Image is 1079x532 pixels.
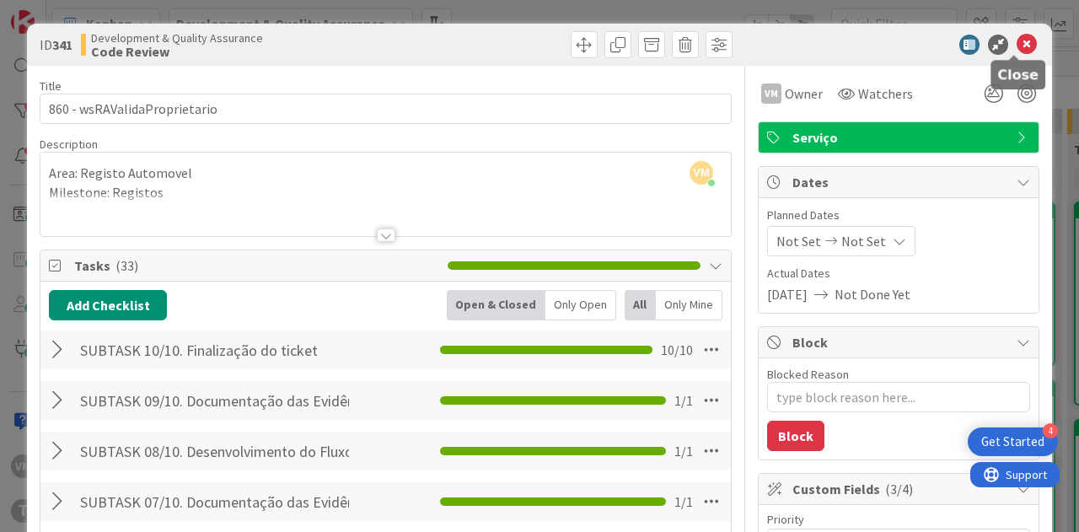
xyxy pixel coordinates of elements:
[761,83,781,104] div: VM
[981,433,1044,450] div: Get Started
[841,231,886,251] span: Not Set
[447,290,545,320] div: Open & Closed
[674,441,693,461] span: 1 / 1
[767,513,1030,525] div: Priority
[792,127,1008,148] span: Serviço
[835,284,910,304] span: Not Done Yet
[968,427,1058,456] div: Open Get Started checklist, remaining modules: 4
[40,78,62,94] label: Title
[545,290,616,320] div: Only Open
[115,257,138,274] span: ( 33 )
[49,183,722,202] p: Milestone: Registos
[91,45,263,58] b: Code Review
[661,340,693,360] span: 10 / 10
[74,335,355,365] input: Add Checklist...
[40,94,732,124] input: type card name here...
[792,172,1008,192] span: Dates
[885,481,913,497] span: ( 3/4 )
[858,83,913,104] span: Watchers
[767,421,824,451] button: Block
[52,36,72,53] b: 341
[997,67,1039,83] h5: Close
[49,164,722,183] p: Area: Registo Automovel
[625,290,656,320] div: All
[767,207,1030,224] span: Planned Dates
[767,265,1030,282] span: Actual Dates
[1043,423,1058,438] div: 4
[74,385,355,416] input: Add Checklist...
[35,3,77,23] span: Support
[674,492,693,512] span: 1 / 1
[767,284,808,304] span: [DATE]
[91,31,263,45] span: Development & Quality Assurance
[656,290,722,320] div: Only Mine
[690,161,713,185] span: VM
[792,479,1008,499] span: Custom Fields
[767,367,849,382] label: Blocked Reason
[785,83,823,104] span: Owner
[40,35,72,55] span: ID
[74,486,355,517] input: Add Checklist...
[674,390,693,411] span: 1 / 1
[40,137,98,152] span: Description
[74,436,355,466] input: Add Checklist...
[49,290,167,320] button: Add Checklist
[792,332,1008,352] span: Block
[776,231,821,251] span: Not Set
[74,255,439,276] span: Tasks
